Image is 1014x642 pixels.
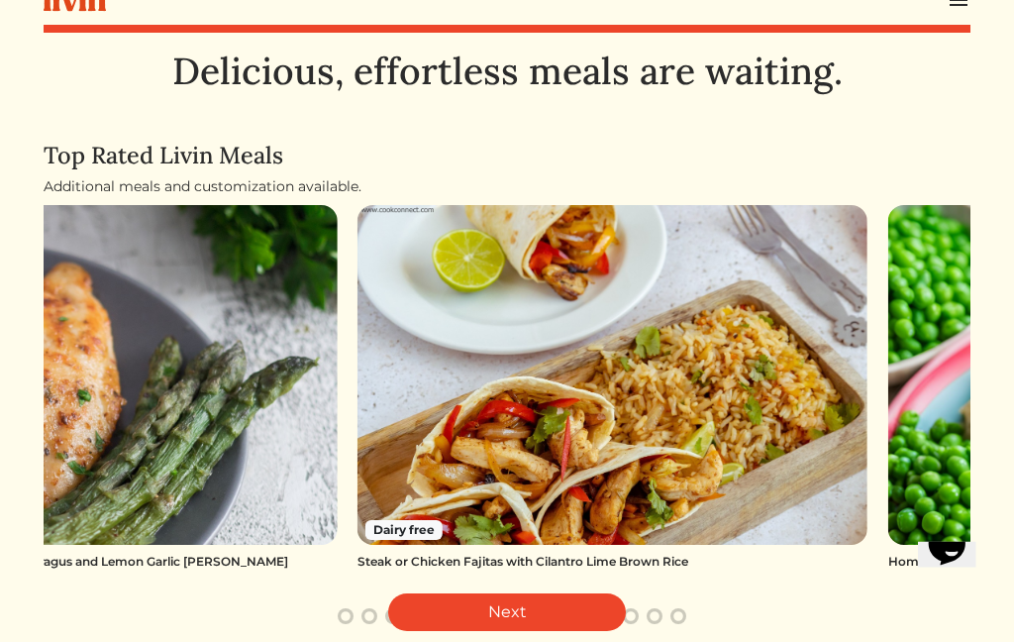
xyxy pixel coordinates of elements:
div: Steak or Chicken Fajitas with Cilantro Lime Brown Rice [357,554,867,572]
iframe: chat widget [910,542,998,626]
span: Dairy free [365,521,443,541]
h4: Top Rated Livin Meals [44,142,970,169]
a: Next [388,594,626,632]
div: Additional meals and customization available. [44,177,970,198]
h1: Delicious, effortless meals are waiting. [44,50,970,94]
